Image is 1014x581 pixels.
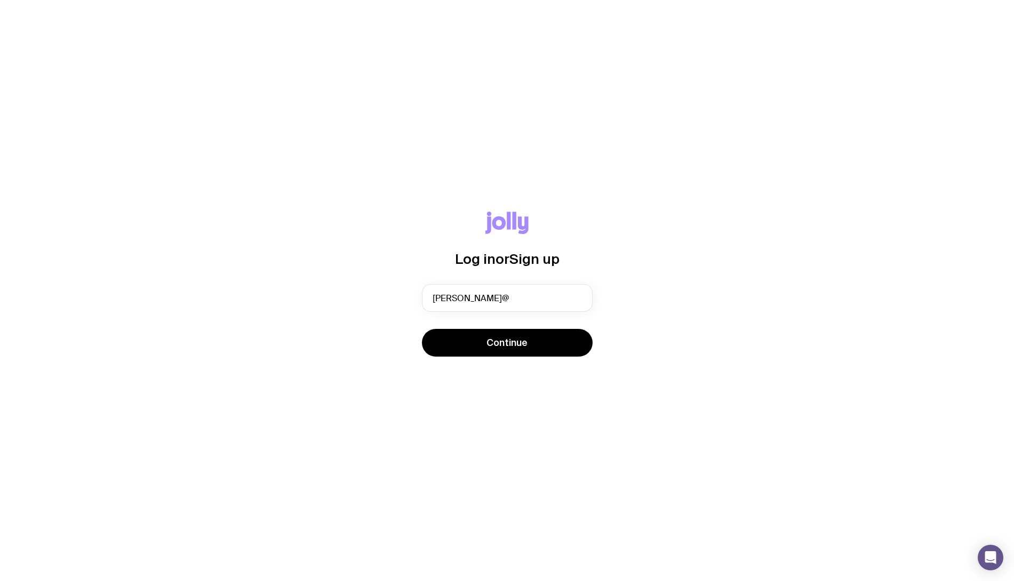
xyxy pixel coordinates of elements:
span: Sign up [509,251,560,267]
span: or [496,251,509,267]
span: Continue [486,336,528,349]
input: you@email.com [422,284,593,312]
div: Open Intercom Messenger [978,545,1003,570]
span: Log in [455,251,496,267]
button: Continue [422,329,593,357]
